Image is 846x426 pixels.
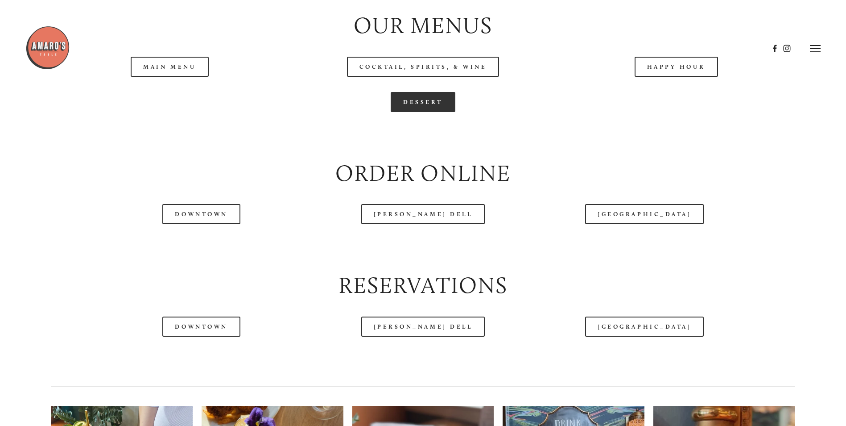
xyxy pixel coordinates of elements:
[51,158,795,189] h2: Order Online
[585,317,704,337] a: [GEOGRAPHIC_DATA]
[361,204,485,224] a: [PERSON_NAME] Dell
[585,204,704,224] a: [GEOGRAPHIC_DATA]
[391,92,455,112] a: Dessert
[162,204,240,224] a: Downtown
[162,317,240,337] a: Downtown
[25,25,70,70] img: Amaro's Table
[51,270,795,301] h2: Reservations
[361,317,485,337] a: [PERSON_NAME] Dell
